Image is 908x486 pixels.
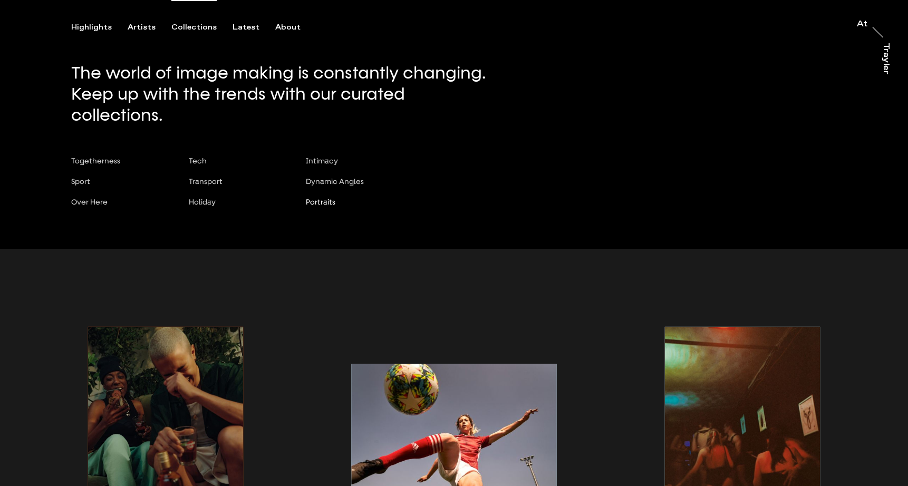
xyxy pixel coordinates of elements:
[189,157,283,177] button: Tech
[857,20,867,31] a: At
[306,198,388,218] button: Portraits
[233,23,259,32] div: Latest
[128,23,171,32] button: Artists
[71,23,112,32] div: Highlights
[189,157,207,165] span: Tech
[71,157,166,177] button: Togetherness
[71,198,108,206] span: Over Here
[189,198,216,206] span: Holiday
[306,177,364,186] span: Dynamic Angles
[128,23,156,32] div: Artists
[880,43,890,86] a: Trayler
[306,177,388,198] button: Dynamic Angles
[71,198,166,218] button: Over Here
[71,63,499,126] p: The world of image making is constantly changing. Keep up with the trends with our curated collec...
[189,177,283,198] button: Transport
[233,23,275,32] button: Latest
[171,23,217,32] div: Collections
[306,157,338,165] span: Intimacy
[275,23,316,32] button: About
[882,43,890,74] div: Trayler
[306,198,335,206] span: Portraits
[71,177,90,186] span: Sport
[189,198,283,218] button: Holiday
[275,23,301,32] div: About
[189,177,223,186] span: Transport
[306,157,388,177] button: Intimacy
[71,177,166,198] button: Sport
[71,23,128,32] button: Highlights
[171,23,233,32] button: Collections
[71,157,120,165] span: Togetherness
